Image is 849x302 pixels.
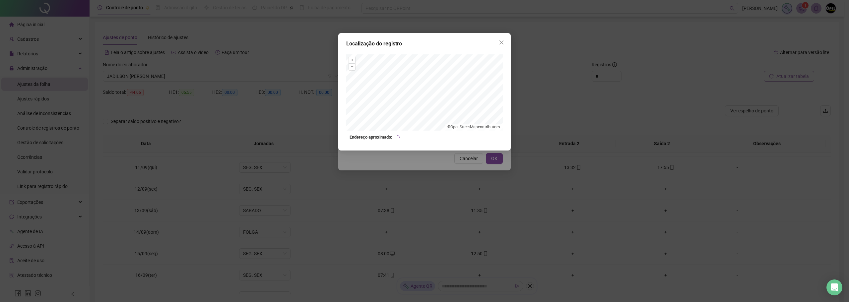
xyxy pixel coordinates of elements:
span: close [499,40,504,45]
span: loading [395,135,400,140]
div: Localização do registro [346,40,503,48]
button: Close [496,37,507,48]
a: OpenStreetMap [450,125,478,129]
button: + [349,57,355,63]
button: – [349,64,355,70]
li: © contributors. [447,125,501,129]
div: Open Intercom Messenger [826,279,842,295]
strong: Endereço aproximado: [350,134,392,141]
